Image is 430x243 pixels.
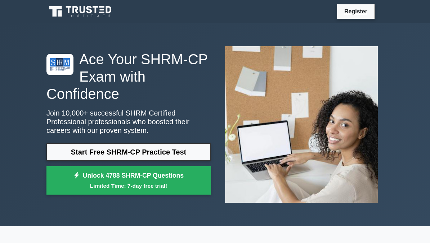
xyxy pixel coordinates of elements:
[46,166,211,195] a: Unlock 4788 SHRM-CP QuestionsLimited Time: 7-day free trial!
[46,51,211,103] h1: Ace Your SHRM-CP Exam with Confidence
[55,182,202,190] small: Limited Time: 7-day free trial!
[46,109,211,135] p: Join 10,000+ successful SHRM Certified Professional professionals who boosted their careers with ...
[340,7,372,16] a: Register
[46,143,211,161] a: Start Free SHRM-CP Practice Test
